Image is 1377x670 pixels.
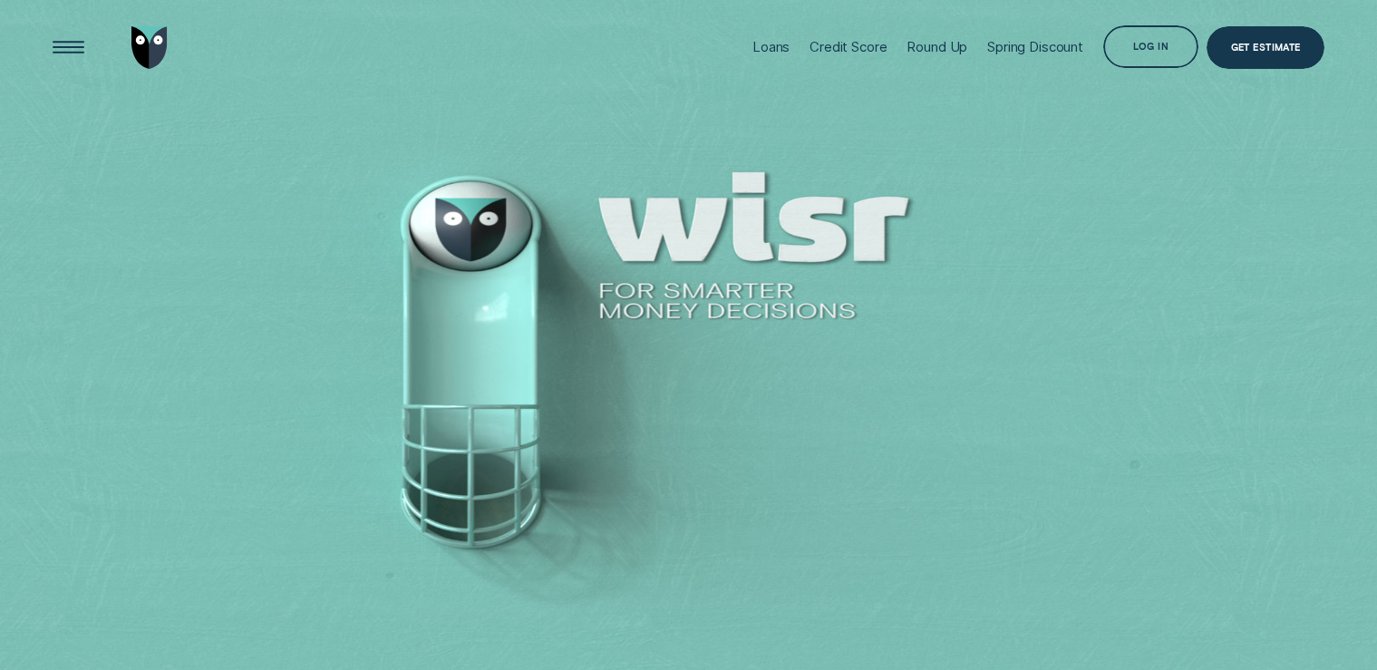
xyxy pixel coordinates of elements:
[1207,26,1324,69] a: Get Estimate
[810,39,887,55] div: Credit Score
[131,26,168,69] img: Wisr
[907,39,967,55] div: Round Up
[1103,25,1198,68] button: Log in
[987,39,1083,55] div: Spring Discount
[752,39,790,55] div: Loans
[47,26,90,69] button: Open Menu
